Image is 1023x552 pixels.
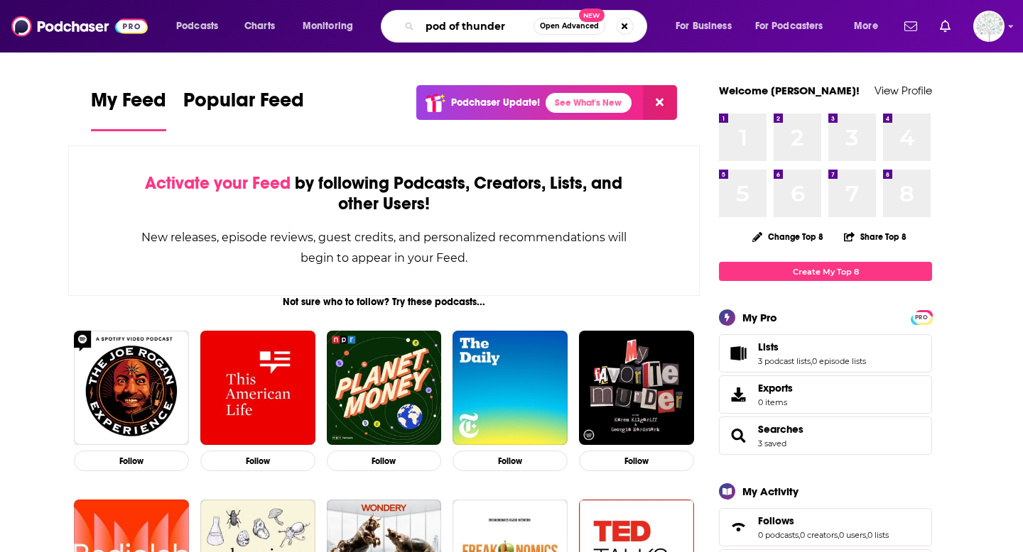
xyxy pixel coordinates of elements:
[145,172,291,194] span: Activate your Feed
[68,296,700,308] div: Not sure who to follow? Try these podcasts...
[742,311,777,324] div: My Pro
[451,96,540,109] p: Podchaser Update!
[838,530,839,540] span: ,
[74,451,189,471] button: Follow
[166,15,237,38] button: open menu
[800,530,838,540] a: 0 creators
[913,312,930,323] span: PRO
[758,438,786,448] a: 3 saved
[811,356,812,366] span: ,
[453,451,568,471] button: Follow
[91,88,166,131] a: My Feed
[74,331,189,446] img: The Joe Rogan Experience
[758,356,811,366] a: 3 podcast lists
[534,18,605,35] button: Open AdvancedNew
[742,485,799,498] div: My Activity
[724,426,752,446] a: Searches
[973,11,1005,42] img: User Profile
[140,227,628,268] div: New releases, episode reviews, guest credits, and personalized recommendations will begin to appe...
[666,15,749,38] button: open menu
[546,93,632,113] a: See What's New
[758,397,793,407] span: 0 items
[799,530,800,540] span: ,
[899,14,923,38] a: Show notifications dropdown
[176,16,218,36] span: Podcasts
[719,508,932,546] span: Follows
[140,173,628,214] div: by following Podcasts, Creators, Lists, and other Users!
[579,451,694,471] button: Follow
[394,10,661,43] div: Search podcasts, credits, & more...
[327,451,442,471] button: Follow
[844,15,896,38] button: open menu
[973,11,1005,42] button: Show profile menu
[11,13,148,40] img: Podchaser - Follow, Share and Rate Podcasts
[839,530,866,540] a: 0 users
[758,341,779,353] span: Lists
[867,530,889,540] a: 0 lists
[724,385,752,404] span: Exports
[758,423,803,436] a: Searches
[724,343,752,363] a: Lists
[854,16,878,36] span: More
[812,356,866,366] a: 0 episode lists
[866,530,867,540] span: ,
[719,375,932,414] a: Exports
[540,23,599,30] span: Open Advanced
[327,331,442,446] img: Planet Money
[453,331,568,446] img: The Daily
[91,88,166,121] span: My Feed
[755,16,823,36] span: For Podcasters
[875,84,932,97] a: View Profile
[244,16,275,36] span: Charts
[719,84,860,97] a: Welcome [PERSON_NAME]!
[420,15,534,38] input: Search podcasts, credits, & more...
[758,382,793,394] span: Exports
[744,228,832,245] button: Change Top 8
[235,15,283,38] a: Charts
[719,334,932,372] span: Lists
[293,15,372,38] button: open menu
[676,16,732,36] span: For Business
[913,311,930,322] a: PRO
[758,341,866,353] a: Lists
[758,514,889,527] a: Follows
[303,16,353,36] span: Monitoring
[758,514,794,527] span: Follows
[934,14,956,38] a: Show notifications dropdown
[746,15,844,38] button: open menu
[719,416,932,455] span: Searches
[973,11,1005,42] span: Logged in as WunderTanya
[724,517,752,537] a: Follows
[758,530,799,540] a: 0 podcasts
[200,331,315,446] img: This American Life
[579,331,694,446] img: My Favorite Murder with Karen Kilgariff and Georgia Hardstark
[200,451,315,471] button: Follow
[719,262,932,281] a: Create My Top 8
[183,88,304,121] span: Popular Feed
[579,9,605,22] span: New
[183,88,304,131] a: Popular Feed
[843,223,907,250] button: Share Top 8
